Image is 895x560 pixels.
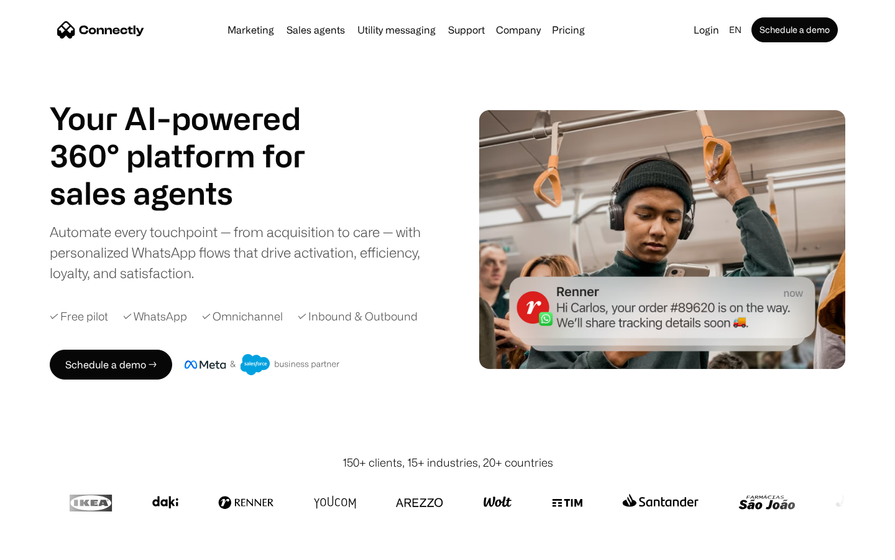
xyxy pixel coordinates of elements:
[496,21,541,39] div: Company
[25,538,75,556] ul: Language list
[50,174,336,212] h1: sales agents
[12,537,75,556] aside: Language selected: English
[223,25,279,35] a: Marketing
[547,25,590,35] a: Pricing
[352,25,441,35] a: Utility messaging
[50,222,441,283] div: Automate every touchpoint — from acquisition to care — with personalized WhatsApp flows that driv...
[729,21,741,39] div: en
[50,308,108,325] div: ✓ Free pilot
[443,25,490,35] a: Support
[202,308,283,325] div: ✓ Omnichannel
[185,354,340,375] img: Meta and Salesforce business partner badge.
[282,25,350,35] a: Sales agents
[50,100,336,174] h1: Your AI-powered 360° platform for
[123,308,187,325] div: ✓ WhatsApp
[689,21,724,39] a: Login
[342,454,553,471] div: 150+ clients, 15+ industries, 20+ countries
[751,17,838,42] a: Schedule a demo
[50,350,172,380] a: Schedule a demo →
[298,308,418,325] div: ✓ Inbound & Outbound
